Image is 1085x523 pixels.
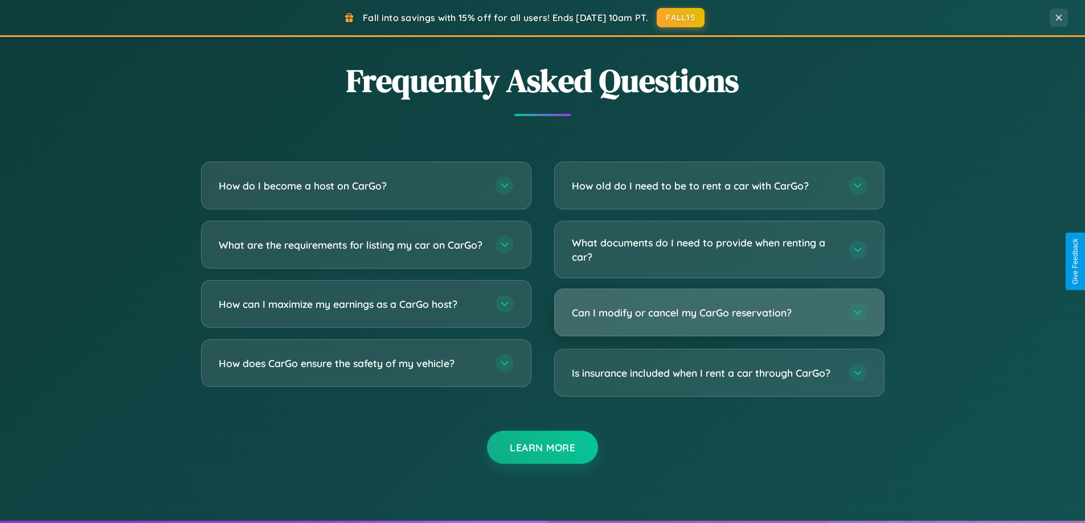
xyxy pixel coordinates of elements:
h3: How old do I need to be to rent a car with CarGo? [572,179,837,193]
button: Learn More [487,431,598,464]
h3: Is insurance included when I rent a car through CarGo? [572,366,837,380]
h3: What are the requirements for listing my car on CarGo? [219,238,484,252]
h3: How do I become a host on CarGo? [219,179,484,193]
h3: Can I modify or cancel my CarGo reservation? [572,306,837,320]
span: Fall into savings with 15% off for all users! Ends [DATE] 10am PT. [363,12,648,23]
div: Give Feedback [1071,238,1079,285]
h3: What documents do I need to provide when renting a car? [572,236,837,263]
button: FALL15 [657,8,705,27]
h3: How can I maximize my earnings as a CarGo host? [219,297,484,311]
h2: Frequently Asked Questions [201,59,885,102]
h3: How does CarGo ensure the safety of my vehicle? [219,356,484,370]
